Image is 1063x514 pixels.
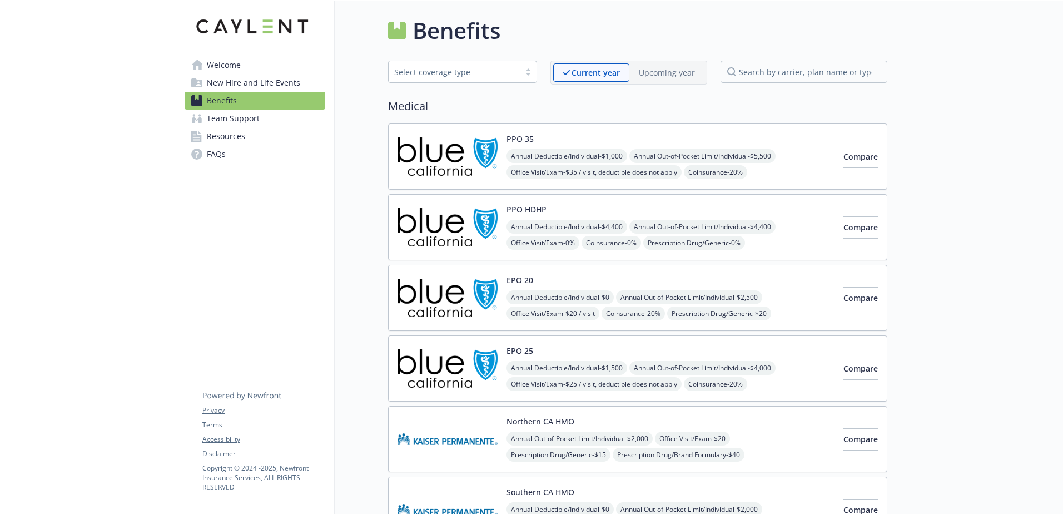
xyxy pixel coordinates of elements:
button: Compare [843,428,878,451]
span: Coinsurance - 20% [602,307,665,320]
span: Office Visit/Exam - $25 / visit, deductible does not apply [506,377,682,391]
span: New Hire and Life Events [207,74,300,92]
span: Annual Deductible/Individual - $1,500 [506,361,627,375]
span: Prescription Drug/Generic - $15 [506,448,610,462]
a: New Hire and Life Events [185,74,325,92]
button: Southern CA HMO [506,486,574,498]
button: PPO HDHP [506,204,547,215]
button: Compare [843,146,878,168]
span: Compare [843,293,878,303]
span: Office Visit/Exam - $20 [655,432,730,446]
span: Annual Out-of-Pocket Limit/Individual - $4,400 [629,220,776,234]
span: Annual Deductible/Individual - $4,400 [506,220,627,234]
span: Office Visit/Exam - $20 / visit [506,307,599,320]
button: Compare [843,358,878,380]
span: Prescription Drug/Brand Formulary - $40 [613,448,744,462]
span: Prescription Drug/Generic - 0% [643,236,745,250]
span: Coinsurance - 0% [582,236,641,250]
h1: Benefits [413,14,500,47]
span: Annual Deductible/Individual - $1,000 [506,149,627,163]
span: Welcome [207,56,241,74]
span: Coinsurance - 20% [684,165,747,179]
span: Compare [843,434,878,444]
button: Northern CA HMO [506,416,574,427]
h2: Medical [388,98,887,115]
img: Blue Shield of California carrier logo [398,204,498,251]
span: Benefits [207,92,237,110]
span: FAQs [207,145,226,163]
span: Annual Out-of-Pocket Limit/Individual - $2,500 [616,290,762,304]
input: search by carrier, plan name or type [721,61,887,83]
span: Compare [843,222,878,233]
span: Office Visit/Exam - 0% [506,236,579,250]
span: Team Support [207,110,260,127]
button: EPO 25 [506,345,533,357]
a: Disclaimer [202,449,325,459]
span: Annual Out-of-Pocket Limit/Individual - $2,000 [506,432,653,446]
button: Compare [843,216,878,239]
span: Prescription Drug/Generic - $20 [667,307,771,320]
span: Office Visit/Exam - $35 / visit, deductible does not apply [506,165,682,179]
a: Benefits [185,92,325,110]
button: PPO 35 [506,133,534,145]
img: Blue Shield of California carrier logo [398,274,498,322]
img: Blue Shield of California carrier logo [398,345,498,392]
a: Welcome [185,56,325,74]
img: Kaiser Permanente Insurance Company carrier logo [398,416,498,463]
a: Team Support [185,110,325,127]
button: EPO 20 [506,274,533,286]
button: Compare [843,287,878,309]
p: Upcoming year [639,67,695,78]
span: Annual Out-of-Pocket Limit/Individual - $4,000 [629,361,776,375]
a: Resources [185,127,325,145]
span: Compare [843,363,878,374]
a: Terms [202,420,325,430]
span: Resources [207,127,245,145]
span: Annual Out-of-Pocket Limit/Individual - $5,500 [629,149,776,163]
p: Current year [572,67,620,78]
a: FAQs [185,145,325,163]
span: Annual Deductible/Individual - $0 [506,290,614,304]
span: Coinsurance - 20% [684,377,747,391]
p: Copyright © 2024 - 2025 , Newfront Insurance Services, ALL RIGHTS RESERVED [202,463,325,492]
span: Compare [843,151,878,162]
a: Privacy [202,406,325,416]
div: Select coverage type [394,66,514,78]
a: Accessibility [202,434,325,444]
img: Blue Shield of California carrier logo [398,133,498,180]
